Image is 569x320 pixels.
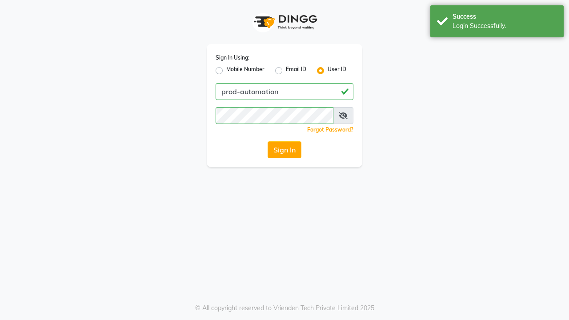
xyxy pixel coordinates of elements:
[453,21,557,31] div: Login Successfully.
[328,65,346,76] label: User ID
[453,12,557,21] div: Success
[307,126,353,133] a: Forgot Password?
[268,141,301,158] button: Sign In
[216,54,249,62] label: Sign In Using:
[216,83,353,100] input: Username
[286,65,306,76] label: Email ID
[249,9,320,35] img: logo1.svg
[226,65,264,76] label: Mobile Number
[216,107,333,124] input: Username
